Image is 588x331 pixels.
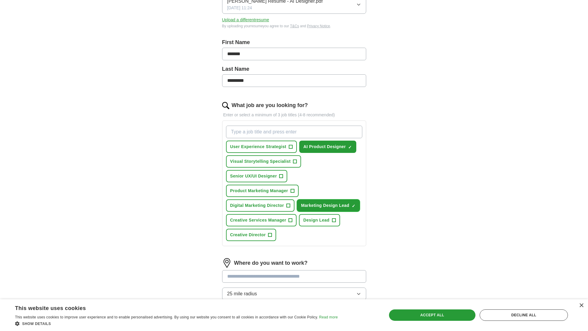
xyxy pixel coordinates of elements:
[232,101,308,109] label: What job are you looking for?
[226,126,362,138] input: Type a job title and press enter
[301,202,349,209] span: Marketing Design Lead
[226,185,299,197] button: Product Marketing Manager
[480,309,568,321] div: Decline all
[230,232,266,238] span: Creative Director
[579,303,583,308] div: Close
[319,315,338,319] a: Read more, opens a new window
[303,144,346,150] span: AI Product Designer
[230,188,288,194] span: Product Marketing Manager
[226,199,294,212] button: Digital Marketing Director
[226,214,297,226] button: Creative Services Manager
[15,321,338,327] div: Show details
[222,23,366,29] div: By uploading your resume you agree to our and .
[227,5,252,11] span: [DATE] 11:24
[22,322,51,326] span: Show details
[230,144,286,150] span: User Experience Strategist
[226,229,276,241] button: Creative Director
[222,17,269,23] button: Upload a differentresume
[226,155,301,168] button: Visual Storytelling Specialist
[299,141,356,153] button: AI Product Designer✓
[230,173,277,179] span: Senior UX/UI Designer
[234,259,308,267] label: Where do you want to work?
[222,102,229,109] img: search.png
[227,290,257,297] span: 25 mile radius
[230,158,291,165] span: Visual Storytelling Specialist
[299,214,340,226] button: Design Lead
[226,170,288,182] button: Senior UX/UI Designer
[226,141,297,153] button: User Experience Strategist
[15,303,323,312] div: This website uses cookies
[222,258,232,268] img: location.png
[348,145,352,150] span: ✓
[290,24,299,28] a: T&Cs
[307,24,330,28] a: Privacy Notice
[222,38,366,46] label: First Name
[222,288,366,300] button: 25 mile radius
[222,112,366,118] p: Enter or select a minimum of 3 job titles (4-8 recommended)
[15,315,318,319] span: This website uses cookies to improve user experience and to enable personalised advertising. By u...
[352,204,355,208] span: ✓
[222,65,366,73] label: Last Name
[230,202,284,209] span: Digital Marketing Director
[389,309,475,321] div: Accept all
[297,199,360,212] button: Marketing Design Lead✓
[303,217,329,223] span: Design Lead
[230,217,286,223] span: Creative Services Manager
